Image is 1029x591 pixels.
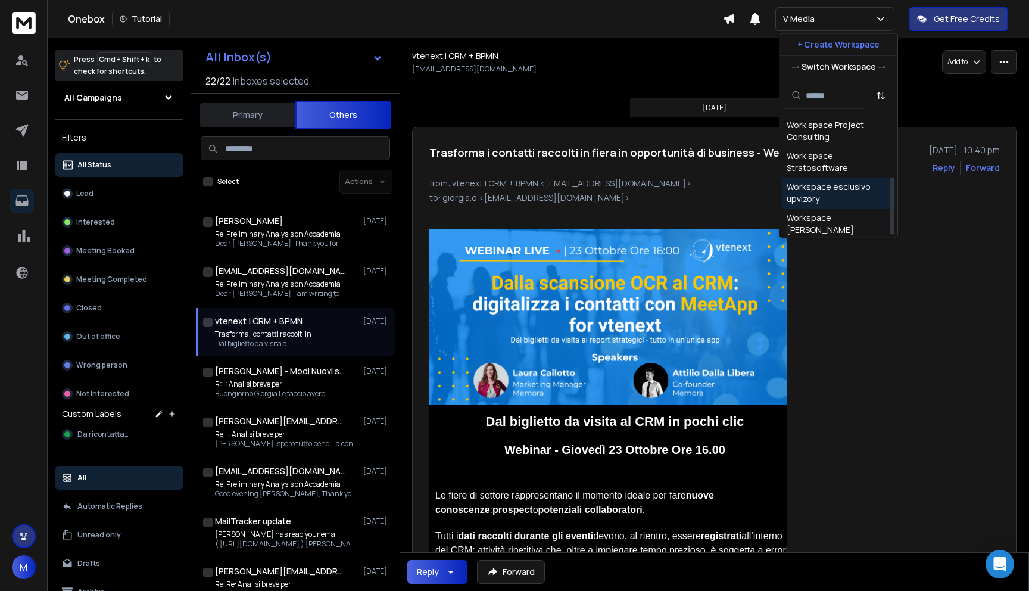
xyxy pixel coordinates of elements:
[787,151,890,175] div: Work space Stratosoftware
[55,382,183,406] button: Not Interested
[215,439,358,449] p: [PERSON_NAME], spero tutto bene! La contatto
[55,494,183,518] button: Automatic Replies
[55,523,183,547] button: Unread only
[986,550,1014,578] div: Open Intercom Messenger
[779,34,897,55] button: + Create Workspace
[701,531,741,541] b: registrati
[947,57,968,67] p: Add to
[429,228,430,229] img: ntu.php
[435,490,716,515] b: nuove conoscenze
[869,83,893,107] button: Sort by Sort A-Z
[363,567,390,576] p: [DATE]
[12,555,36,579] button: M
[504,443,725,474] b: Webinar - Giovedì 23 Ottobre Ore 16.00
[77,530,121,540] p: Unread only
[412,64,537,74] p: [EMAIL_ADDRESS][DOMAIN_NAME]
[492,505,533,515] b: prospect
[787,213,890,237] div: Workspace [PERSON_NAME]
[407,560,467,584] button: Reply
[55,182,183,206] button: Lead
[112,11,170,27] button: Tutorial
[68,11,723,27] div: Onebox
[797,39,880,51] p: + Create Workspace
[909,7,1008,31] button: Get Free Credits
[215,329,311,339] p: Trasforma i contatti raccolti in
[429,192,1000,204] p: to: giorgia.d <[EMAIL_ADDRESS][DOMAIN_NAME]>
[215,580,304,589] p: Re: Re: Analisi breve per
[55,129,183,146] h3: Filters
[76,189,93,198] p: Lead
[205,74,230,88] span: 22 / 22
[62,408,121,420] h3: Custom Labels
[934,13,1000,25] p: Get Free Credits
[215,365,346,377] h1: [PERSON_NAME] - Modi Nuovi spa
[215,265,346,277] h1: [EMAIL_ADDRESS][DOMAIN_NAME]
[64,92,122,104] h1: All Campaigns
[76,360,127,370] p: Wrong person
[215,389,325,399] p: Buongiorno Giorgia Le faccio avere
[55,267,183,291] button: Meeting Completed
[77,430,131,439] span: Da ricontattare
[55,353,183,377] button: Wrong person
[55,552,183,576] button: Drafts
[363,216,390,226] p: [DATE]
[76,332,120,341] p: Out of office
[196,45,392,69] button: All Inbox(s)
[215,289,341,298] p: Dear [PERSON_NAME], I am writing to
[215,239,341,248] p: Dear [PERSON_NAME], Thank you for
[55,153,183,177] button: All Status
[215,380,325,389] p: R: I: Analisi breve per
[295,101,391,129] button: Others
[55,296,183,320] button: Closed
[55,325,183,349] button: Out of office
[77,502,142,511] p: Automatic Replies
[791,61,886,73] p: --- Switch Workspace ---
[215,415,346,427] h1: [PERSON_NAME][EMAIL_ADDRESS][DOMAIN_NAME]
[76,246,135,256] p: Meeting Booked
[205,51,272,63] h1: All Inbox(s)
[787,182,890,206] div: Workspace esclusivo upvizory
[76,389,129,399] p: Not Interested
[55,210,183,234] button: Interested
[787,120,890,144] div: Work space Project Consulting
[215,229,341,239] p: Re: Preliminary Analysis on Accademia
[215,215,283,227] h1: [PERSON_NAME]
[412,50,498,62] h1: vtenext | CRM + BPMN
[966,162,1000,174] div: Forward
[363,517,390,526] p: [DATE]
[703,103,726,113] p: [DATE]
[363,366,390,376] p: [DATE]
[486,414,744,429] b: Dal biglietto da visita al CRM in pochi clic
[215,315,303,327] h1: vtenext | CRM + BPMN
[77,559,100,568] p: Drafts
[417,566,439,578] div: Reply
[435,490,716,515] span: Le fiere di settore rappresentano il momento ideale per fare : o .
[215,465,346,477] h1: [EMAIL_ADDRESS][DOMAIN_NAME]
[215,530,358,539] p: [PERSON_NAME] has read your email
[215,430,358,439] p: Re: I: Analisi breve per
[215,279,341,289] p: Re: Preliminary Analysis on Accademia
[76,303,102,313] p: Closed
[215,480,358,489] p: Re: Preliminary Analysis on Accademia
[55,422,183,446] button: Da ricontattare
[55,86,183,110] button: All Campaigns
[74,54,161,77] p: Press to check for shortcuts.
[783,13,819,25] p: V Media
[929,144,1000,156] p: [DATE] : 10:40 pm
[363,316,390,326] p: [DATE]
[363,466,390,476] p: [DATE]
[233,74,309,88] h3: Inboxes selected
[217,177,239,186] label: Select
[215,539,358,549] p: ( [URL][DOMAIN_NAME] ) [PERSON_NAME] has read your
[429,144,829,161] h1: Trasforma i contatti raccolti in fiera in opportunità di business - Webinar Live
[97,52,151,66] span: Cmd + Shift + k
[77,473,86,483] p: All
[76,217,115,227] p: Interested
[200,102,295,128] button: Primary
[215,565,346,577] h1: [PERSON_NAME][EMAIL_ADDRESS][DOMAIN_NAME]
[933,162,955,174] button: Reply
[363,266,390,276] p: [DATE]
